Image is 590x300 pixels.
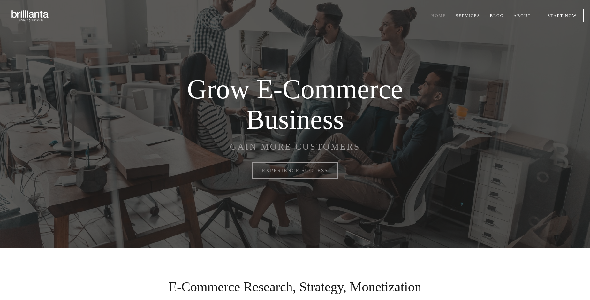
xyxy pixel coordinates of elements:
[486,11,508,21] a: Blog
[509,11,535,21] a: About
[153,141,437,152] p: GAIN MORE CUSTOMERS
[6,6,54,25] img: brillianta - research, strategy, marketing
[427,11,450,21] a: Home
[252,162,337,179] a: EXPERIENCE SUCCESS
[132,279,458,295] h1: E-Commerce Research, Strategy, Monetization
[153,74,437,135] strong: Grow E-Commerce Business
[541,9,584,22] a: Start Now
[452,11,484,21] a: Services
